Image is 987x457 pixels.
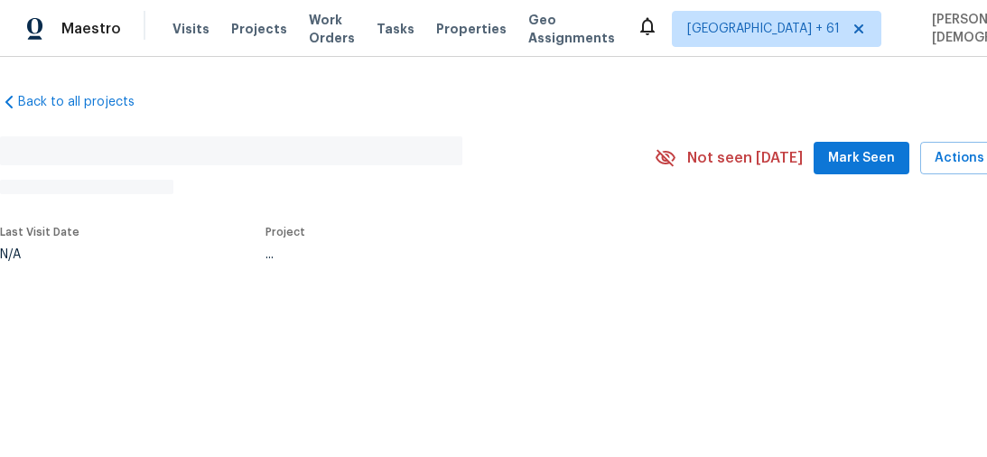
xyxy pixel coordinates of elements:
[436,20,507,38] span: Properties
[528,11,615,47] span: Geo Assignments
[687,20,840,38] span: [GEOGRAPHIC_DATA] + 61
[687,149,803,167] span: Not seen [DATE]
[814,142,909,175] button: Mark Seen
[265,248,612,261] div: ...
[61,20,121,38] span: Maestro
[265,227,305,238] span: Project
[309,11,355,47] span: Work Orders
[172,20,210,38] span: Visits
[377,23,414,35] span: Tasks
[231,20,287,38] span: Projects
[828,147,895,170] span: Mark Seen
